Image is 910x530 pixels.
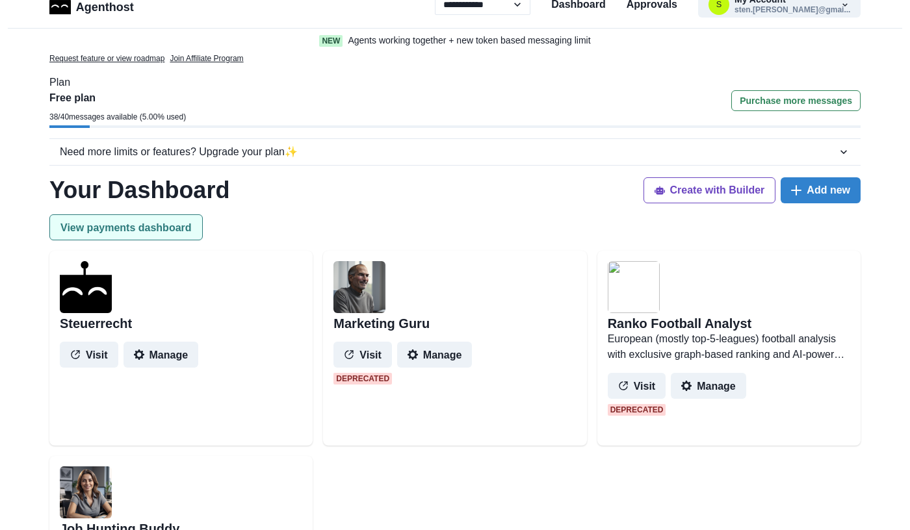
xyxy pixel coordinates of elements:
img: user%2F1403%2F2741d179-90e3-44f6-be98-795023708145 [333,261,385,313]
button: View payments dashboard [49,214,203,240]
img: user%2F1403%2Ff5a8ab6c-de74-4a7b-a08e-8f551ea614c9 [608,261,660,313]
button: Visit [608,373,666,399]
h1: Your Dashboard [49,176,229,204]
img: agenthostmascotdark.ico [60,261,112,313]
h2: Ranko Football Analyst [608,316,752,331]
button: Need more limits or features? Upgrade your plan✨ [49,139,861,165]
p: 38 / 40 messages available ( 5.00 % used) [49,111,186,123]
a: Request feature or view roadmap [49,53,164,64]
button: Visit [333,342,392,368]
p: Free plan [49,90,186,106]
button: Purchase more messages [731,90,861,111]
button: Add new [781,177,861,203]
div: Need more limits or features? Upgrade your plan ✨ [60,144,837,160]
button: Manage [671,373,746,399]
a: Purchase more messages [731,90,861,125]
p: Plan [49,75,861,90]
p: Agents working together + new token based messaging limit [348,34,590,47]
p: European (mostly top-5-leagues) football analysis with exclusive graph-based ranking and AI-power... [608,331,850,362]
button: Create with Builder [643,177,776,203]
span: New [319,35,343,47]
a: NewAgents working together + new token based messaging limit [292,34,618,47]
span: Deprecated [333,373,392,385]
button: Manage [397,342,473,368]
span: Deprecated [608,404,666,416]
button: Manage [123,342,199,368]
a: Join Affiliate Program [170,53,243,64]
button: Visit [60,342,118,368]
h2: Marketing Guru [333,316,430,331]
img: user%2F1403%2Faeec8481-fe72-4c5f-b93e-ff77366e5763 [60,466,112,518]
h2: Steuerrecht [60,316,132,331]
